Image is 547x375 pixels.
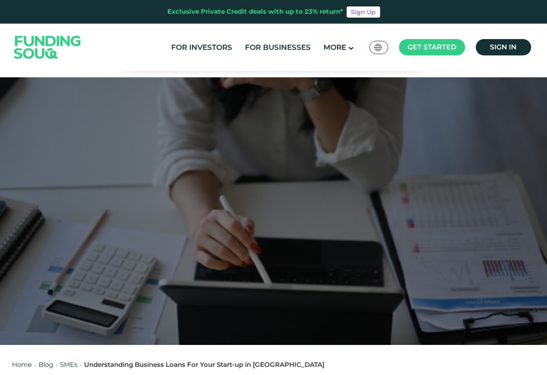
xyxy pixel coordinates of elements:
[39,360,53,369] a: Blog
[243,40,313,55] a: For Businesses
[6,26,90,69] img: Logo
[374,44,382,51] img: SA Flag
[347,6,380,18] a: Sign Up
[323,43,346,52] span: More
[169,40,234,55] a: For Investors
[490,43,517,51] span: Sign in
[84,360,324,370] div: Understanding Business Loans For Your Start-up in [GEOGRAPHIC_DATA]
[60,360,77,369] a: SMEs
[408,43,456,51] span: Get started
[476,39,531,55] a: Sign in
[12,360,32,369] a: Home
[167,7,343,17] div: Exclusive Private Credit deals with up to 23% return*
